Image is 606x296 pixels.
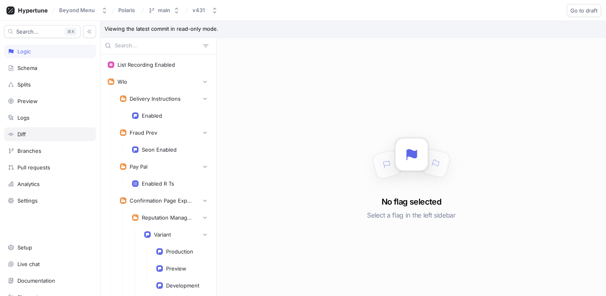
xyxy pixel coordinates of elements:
[117,78,127,85] div: Wlo
[130,197,194,204] div: Confirmation Page Experiments
[4,274,96,288] a: Documentation
[115,42,200,50] input: Search...
[142,214,194,221] div: Reputation Management
[56,4,111,17] button: Beyond Menu
[100,21,606,38] p: Viewing the latest commit in read-only mode.
[17,197,38,204] div: Settings
[17,81,31,88] div: Splits
[142,146,177,153] div: Seon Enabled
[382,196,441,208] h3: No flag selected
[17,181,40,187] div: Analytics
[158,7,170,14] div: main
[17,148,41,154] div: Branches
[570,8,597,13] span: Go to draft
[64,27,77,36] div: K
[166,265,186,272] div: Preview
[130,95,181,102] div: Delivery Instructions
[17,164,50,171] div: Pull requests
[117,61,175,68] div: List Recording Enabled
[16,29,38,34] span: Search...
[17,65,37,71] div: Schema
[145,4,183,17] button: main
[142,180,174,187] div: Enabled R Ts
[17,48,31,55] div: Logic
[17,261,40,267] div: Live chat
[59,7,95,14] div: Beyond Menu
[118,7,135,13] span: Polaris
[17,277,55,284] div: Documentation
[17,131,26,137] div: Diff
[17,114,30,121] div: Logs
[367,208,455,222] h5: Select a flag in the left sidebar
[17,98,38,104] div: Preview
[166,248,193,255] div: Production
[189,4,221,17] button: v431
[192,7,205,14] div: v431
[154,231,171,238] div: Variant
[567,4,601,17] button: Go to draft
[17,244,32,251] div: Setup
[142,112,162,119] div: Enabled
[130,163,147,170] div: Pay Pal
[166,282,199,289] div: Development
[4,25,81,38] button: Search...K
[130,129,157,136] div: Fraud Prev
